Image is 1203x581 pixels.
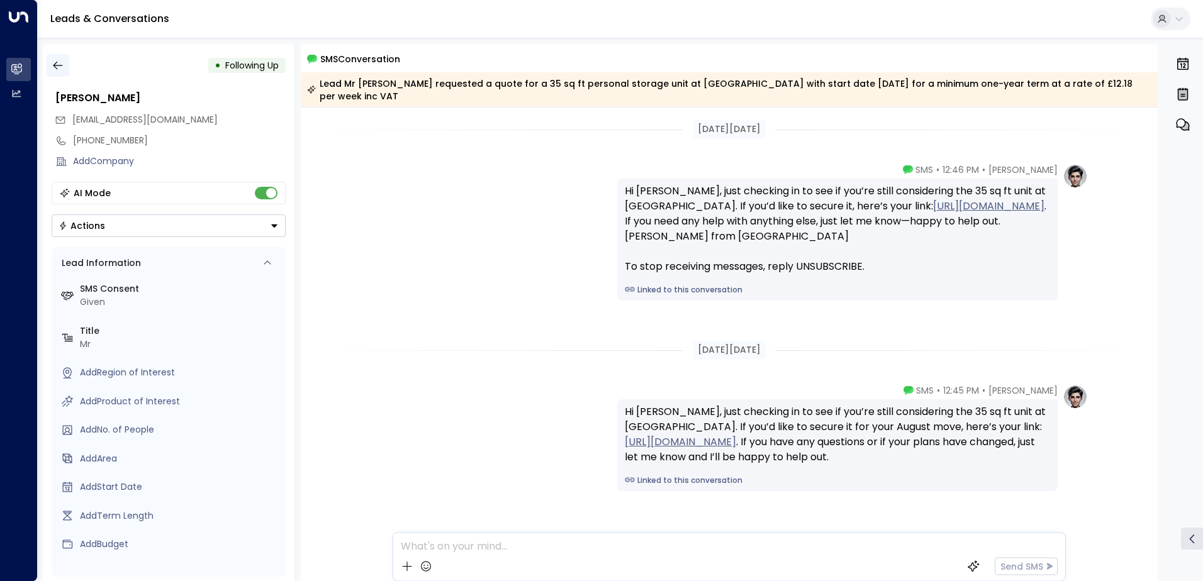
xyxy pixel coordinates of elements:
[73,134,286,147] div: [PHONE_NUMBER]
[988,163,1058,176] span: [PERSON_NAME]
[80,338,281,351] div: Mr
[80,296,281,309] div: Given
[80,480,281,494] div: AddStart Date
[915,163,933,176] span: SMS
[693,120,766,138] div: [DATE][DATE]
[72,113,218,126] span: mickypat@talktalk.net
[73,155,286,168] div: AddCompany
[933,199,1044,214] a: [URL][DOMAIN_NAME]
[80,567,281,580] label: Source
[693,341,766,359] div: [DATE][DATE]
[1063,163,1088,189] img: profile-logo.png
[943,163,979,176] span: 12:46 PM
[80,423,281,436] div: AddNo. of People
[936,163,939,176] span: •
[988,384,1058,397] span: [PERSON_NAME]
[982,384,985,397] span: •
[625,475,1050,486] a: Linked to this conversation
[74,187,111,199] div: AI Mode
[55,91,286,106] div: [PERSON_NAME]
[80,366,281,379] div: AddRegion of Interest
[307,77,1151,102] div: Lead Mr [PERSON_NAME] requested a quote for a 35 sq ft personal storage unit at [GEOGRAPHIC_DATA]...
[937,384,940,397] span: •
[57,257,141,270] div: Lead Information
[625,404,1050,465] div: Hi [PERSON_NAME], just checking in to see if you’re still considering the 35 sq ft unit at [GEOGR...
[625,284,1050,296] a: Linked to this conversation
[52,214,286,237] button: Actions
[225,59,279,72] span: Following Up
[215,54,221,77] div: •
[943,384,979,397] span: 12:45 PM
[320,52,400,66] span: SMS Conversation
[80,324,281,338] label: Title
[982,163,985,176] span: •
[72,113,218,126] span: [EMAIL_ADDRESS][DOMAIN_NAME]
[50,11,169,26] a: Leads & Conversations
[80,538,281,551] div: AddBudget
[1063,384,1088,409] img: profile-logo.png
[80,282,281,296] label: SMS Consent
[80,509,281,523] div: AddTerm Length
[916,384,934,397] span: SMS
[52,214,286,237] div: Button group with a nested menu
[625,434,736,450] a: [URL][DOMAIN_NAME]
[80,452,281,465] div: AddArea
[59,220,105,231] div: Actions
[80,395,281,408] div: AddProduct of Interest
[625,184,1050,274] div: Hi [PERSON_NAME], just checking in to see if you’re still considering the 35 sq ft unit at [GEOGR...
